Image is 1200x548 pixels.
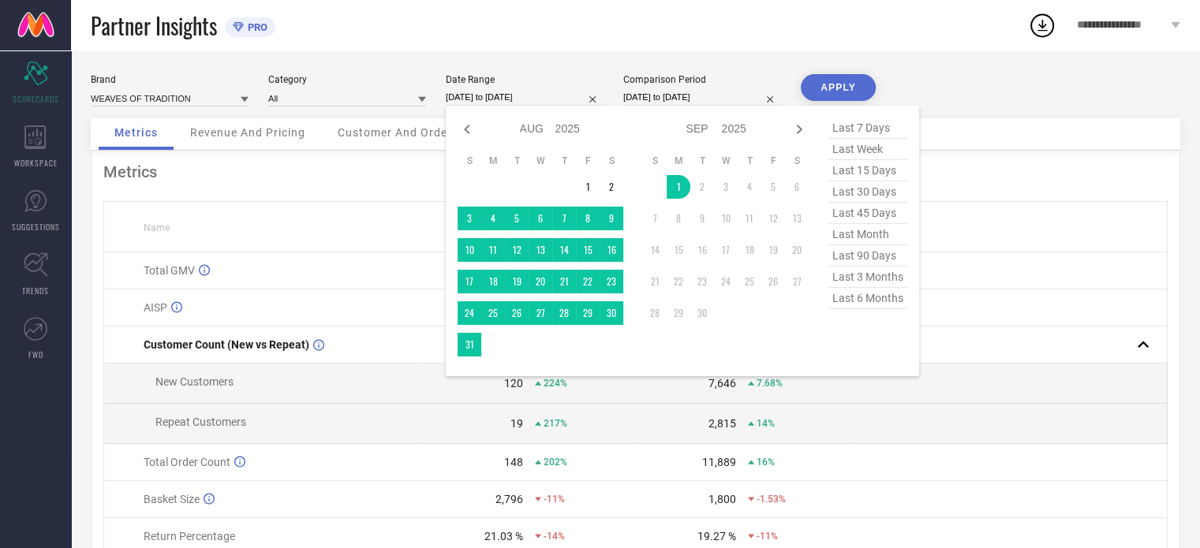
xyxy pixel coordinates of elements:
[714,238,738,262] td: Wed Sep 17 2025
[446,89,604,106] input: Select date range
[529,207,552,230] td: Wed Aug 06 2025
[828,160,907,181] span: last 15 days
[600,207,623,230] td: Sat Aug 09 2025
[623,89,781,106] input: Select comparison period
[600,238,623,262] td: Sat Aug 16 2025
[714,207,738,230] td: Wed Sep 10 2025
[738,270,761,293] td: Thu Sep 25 2025
[690,270,714,293] td: Tue Sep 23 2025
[708,377,736,390] div: 7,646
[828,203,907,224] span: last 45 days
[714,155,738,167] th: Wednesday
[144,530,235,542] span: Return Percentage
[544,418,567,429] span: 217%
[667,175,690,199] td: Mon Sep 01 2025
[757,457,775,468] span: 16%
[667,270,690,293] td: Mon Sep 22 2025
[600,270,623,293] td: Sat Aug 23 2025
[458,270,481,293] td: Sun Aug 17 2025
[576,238,600,262] td: Fri Aug 15 2025
[552,238,576,262] td: Thu Aug 14 2025
[446,74,604,85] div: Date Range
[690,301,714,325] td: Tue Sep 30 2025
[690,175,714,199] td: Tue Sep 02 2025
[761,207,785,230] td: Fri Sep 12 2025
[1028,11,1056,39] div: Open download list
[114,126,158,139] span: Metrics
[458,155,481,167] th: Sunday
[144,456,230,468] span: Total Order Count
[643,155,667,167] th: Sunday
[505,270,529,293] td: Tue Aug 19 2025
[576,301,600,325] td: Fri Aug 29 2025
[643,238,667,262] td: Sun Sep 14 2025
[552,155,576,167] th: Thursday
[190,126,305,139] span: Revenue And Pricing
[144,338,309,351] span: Customer Count (New vs Repeat)
[505,207,529,230] td: Tue Aug 05 2025
[13,93,59,105] span: SCORECARDS
[690,238,714,262] td: Tue Sep 16 2025
[828,245,907,267] span: last 90 days
[504,456,523,468] div: 148
[510,417,523,430] div: 19
[576,155,600,167] th: Friday
[757,531,778,542] span: -11%
[481,238,505,262] td: Mon Aug 11 2025
[761,238,785,262] td: Fri Sep 19 2025
[828,267,907,288] span: last 3 months
[785,175,809,199] td: Sat Sep 06 2025
[643,207,667,230] td: Sun Sep 07 2025
[338,126,458,139] span: Customer And Orders
[757,418,775,429] span: 14%
[529,155,552,167] th: Wednesday
[667,301,690,325] td: Mon Sep 29 2025
[828,288,907,309] span: last 6 months
[714,175,738,199] td: Wed Sep 03 2025
[28,349,43,360] span: FWD
[828,139,907,160] span: last week
[690,155,714,167] th: Tuesday
[576,175,600,199] td: Fri Aug 01 2025
[708,493,736,505] div: 1,800
[667,155,690,167] th: Monday
[484,530,523,542] div: 21.03 %
[458,238,481,262] td: Sun Aug 10 2025
[268,74,426,85] div: Category
[155,375,234,388] span: New Customers
[801,74,876,101] button: APPLY
[481,207,505,230] td: Mon Aug 04 2025
[244,21,267,33] span: PRO
[702,456,736,468] div: 11,889
[757,378,783,389] span: 7.68%
[738,207,761,230] td: Thu Sep 11 2025
[738,155,761,167] th: Thursday
[529,238,552,262] td: Wed Aug 13 2025
[828,181,907,203] span: last 30 days
[757,494,786,505] span: -1.53%
[714,270,738,293] td: Wed Sep 24 2025
[761,270,785,293] td: Fri Sep 26 2025
[529,270,552,293] td: Wed Aug 20 2025
[697,530,736,542] div: 19.27 %
[690,207,714,230] td: Tue Sep 09 2025
[544,494,565,505] span: -11%
[785,155,809,167] th: Saturday
[529,301,552,325] td: Wed Aug 27 2025
[458,333,481,356] td: Sun Aug 31 2025
[505,301,529,325] td: Tue Aug 26 2025
[22,285,49,296] span: TRENDS
[495,493,523,505] div: 2,796
[481,270,505,293] td: Mon Aug 18 2025
[667,238,690,262] td: Mon Sep 15 2025
[544,457,567,468] span: 202%
[144,264,195,277] span: Total GMV
[708,417,736,430] div: 2,815
[91,74,249,85] div: Brand
[790,120,809,139] div: Next month
[738,238,761,262] td: Thu Sep 18 2025
[103,162,1168,181] div: Metrics
[785,270,809,293] td: Sat Sep 27 2025
[667,207,690,230] td: Mon Sep 08 2025
[544,378,567,389] span: 224%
